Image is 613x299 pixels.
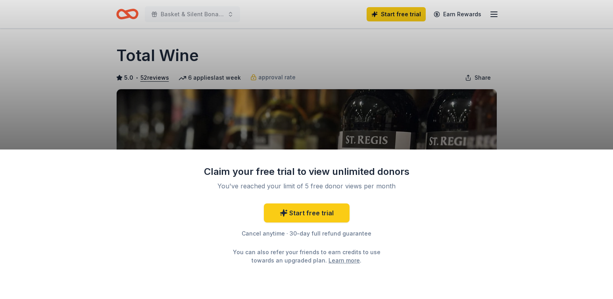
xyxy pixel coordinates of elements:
div: Claim your free trial to view unlimited donors [204,165,410,178]
a: Start free trial [264,203,350,222]
a: Learn more [329,256,360,264]
div: You can also refer your friends to earn credits to use towards an upgraded plan. . [226,248,388,264]
div: Cancel anytime · 30-day full refund guarantee [204,229,410,238]
div: You've reached your limit of 5 free donor views per month [213,181,400,191]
